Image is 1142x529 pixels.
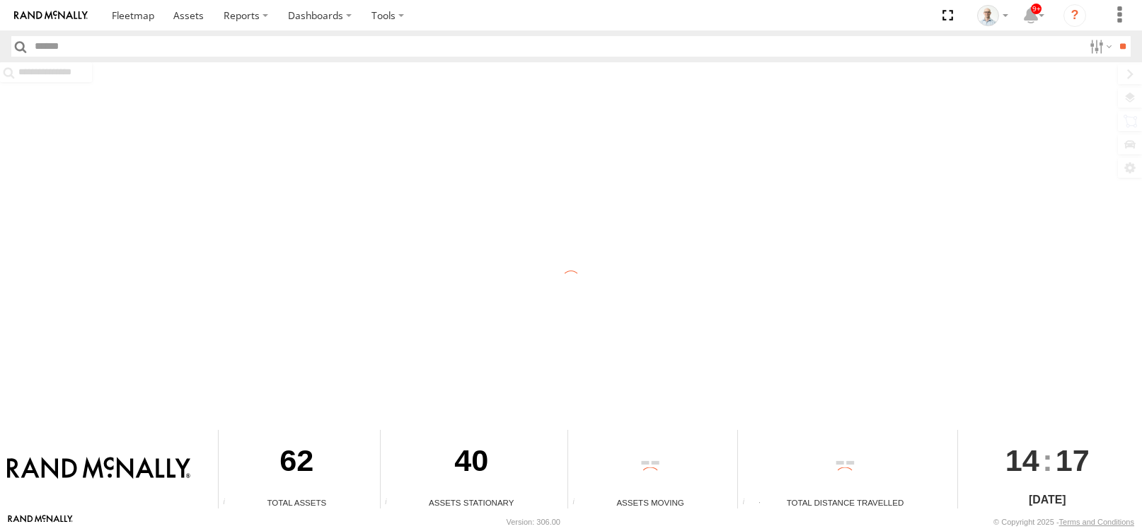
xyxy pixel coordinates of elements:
span: 14 [1005,430,1039,491]
div: 62 [219,430,374,496]
div: Kurt Byers [972,5,1013,26]
div: [DATE] [958,491,1137,508]
div: Total distance travelled by all assets within specified date range and applied filters [738,498,759,508]
div: Total number of assets current in transit. [568,498,589,508]
label: Search Filter Options [1084,36,1114,57]
span: 17 [1056,430,1090,491]
a: Visit our Website [8,515,73,529]
img: rand-logo.svg [14,11,88,21]
div: Assets Moving [568,496,732,508]
div: Total number of Enabled Assets [219,498,240,508]
div: Assets Stationary [381,496,563,508]
a: Terms and Conditions [1059,518,1134,526]
div: © Copyright 2025 - [993,518,1134,526]
i: ? [1063,4,1086,27]
div: 40 [381,430,563,496]
img: Rand McNally [7,457,190,481]
div: Version: 306.00 [507,518,560,526]
div: Total Assets [219,496,374,508]
div: Total Distance Travelled [738,496,952,508]
div: : [958,430,1137,491]
div: Total number of assets current stationary. [381,498,402,508]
